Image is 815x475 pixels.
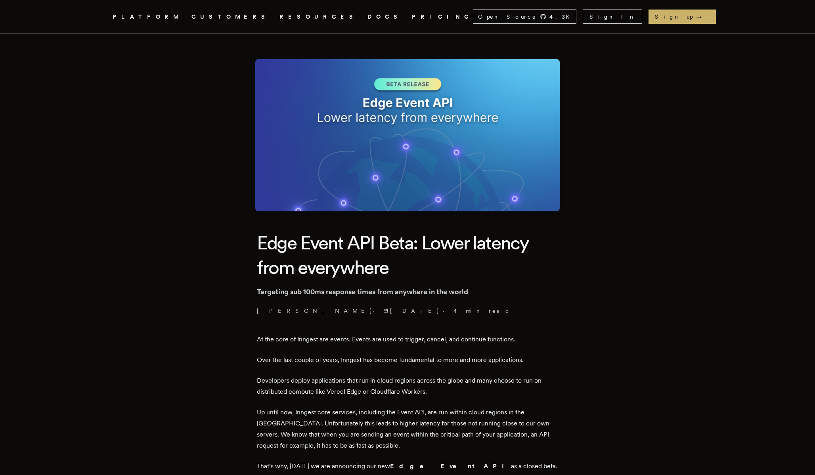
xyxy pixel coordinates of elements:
button: PLATFORM [113,12,182,22]
span: → [696,13,710,21]
strong: Edge Event API [390,462,511,470]
p: Developers deploy applications that run in cloud regions across the globe and many choose to run ... [257,375,558,397]
a: Sign up [649,10,716,24]
a: PRICING [412,12,473,22]
p: At the core of Inngest are events. Events are used to trigger, cancel, and continue functions. [257,334,558,345]
span: 4.3 K [549,13,574,21]
p: Up until now, Inngest core services, including the Event API, are run within cloud regions in the... [257,407,558,451]
p: That’s why, [DATE] we are announcing our new as a closed beta. [257,461,558,472]
h1: Edge Event API Beta: Lower latency from everywhere [257,230,558,280]
p: Targeting sub 100ms response times from anywhere in the world [257,286,558,297]
img: Featured image for Edge Event API Beta: Lower latency from everywhere blog post [255,59,560,211]
a: CUSTOMERS [191,12,270,22]
p: Over the last couple of years, Inngest has become fundamental to more and more applications. [257,354,558,366]
a: DOCS [367,12,402,22]
span: [DATE] [383,307,440,315]
span: Open Source [478,13,537,21]
button: RESOURCES [279,12,358,22]
span: 4 min read [453,307,510,315]
a: Sign In [583,10,642,24]
p: [PERSON_NAME] · · [257,307,558,315]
